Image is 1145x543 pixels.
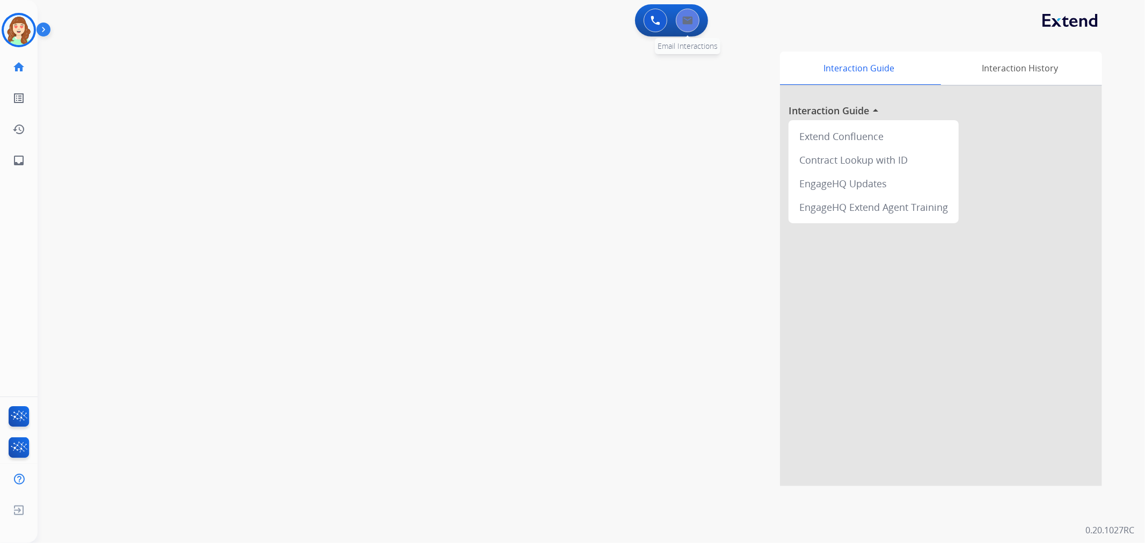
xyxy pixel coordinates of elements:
[12,154,25,167] mat-icon: inbox
[780,52,938,85] div: Interaction Guide
[658,41,718,51] span: Email Interactions
[793,148,954,172] div: Contract Lookup with ID
[793,195,954,219] div: EngageHQ Extend Agent Training
[12,92,25,105] mat-icon: list_alt
[12,61,25,74] mat-icon: home
[793,124,954,148] div: Extend Confluence
[4,15,34,45] img: avatar
[1085,524,1134,537] p: 0.20.1027RC
[938,52,1102,85] div: Interaction History
[12,123,25,136] mat-icon: history
[793,172,954,195] div: EngageHQ Updates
